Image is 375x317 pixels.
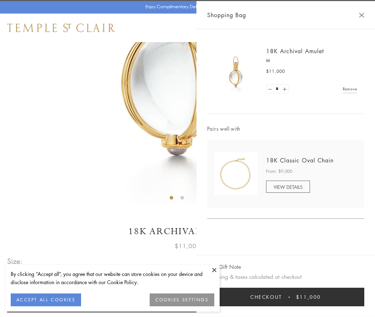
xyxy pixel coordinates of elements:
[250,293,282,301] span: Checkout
[214,50,257,93] img: 18K Archival Amulet
[150,293,214,306] button: COOKIES SETTINGS
[7,225,368,238] h1: 18K Archival Amulet
[343,85,357,93] a: Remove
[266,181,310,193] a: VIEW DETAILS
[266,68,285,75] span: $11,000
[266,57,357,64] p: M
[266,168,292,175] span: From: $9,000
[266,47,324,55] a: 18K Archival Amulet
[266,156,334,164] a: 18K Classic Oval Chain
[214,152,257,195] img: N88865-OV18
[281,85,288,94] a: Set quantity to 2
[207,272,364,281] p: Shipping & taxes calculated at checkout
[266,85,274,94] a: Set quantity to 0
[274,183,302,190] span: VIEW DETAILS
[7,255,23,267] span: Size:
[145,3,226,10] p: Enjoy Complimentary Delivery & Returns
[296,293,321,301] span: $11,000
[207,10,246,20] span: Shopping Bag
[359,12,364,18] button: Close Shopping Bag
[11,270,214,286] div: By clicking “Accept all”, you agree that our website can store cookies on your device and disclos...
[7,24,115,32] img: Temple St. Clair
[207,262,241,271] button: Add Gift Note
[11,293,81,306] button: ACCEPT ALL COOKIES
[207,288,364,306] button: Checkout $11,000
[207,125,364,133] span: Pairs well with
[175,241,200,251] span: $11,000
